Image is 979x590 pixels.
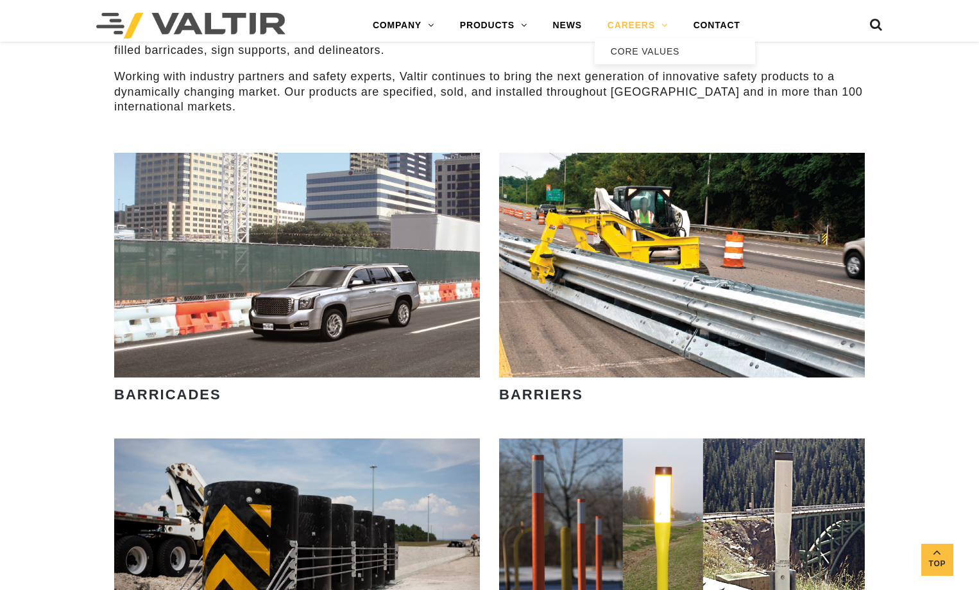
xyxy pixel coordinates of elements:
[499,386,583,403] strong: BARRIERS
[921,544,953,576] a: Top
[595,39,755,64] a: CORE VALUES
[595,13,681,39] a: CAREERS
[114,69,865,114] p: Working with industry partners and safety experts, Valtir continues to bring the next generation ...
[114,386,221,403] strong: BARRICADES
[540,13,595,39] a: NEWS
[447,13,540,39] a: PRODUCTS
[681,13,753,39] a: CONTACT
[96,13,285,39] img: Valtir
[360,13,447,39] a: COMPANY
[921,557,953,571] span: Top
